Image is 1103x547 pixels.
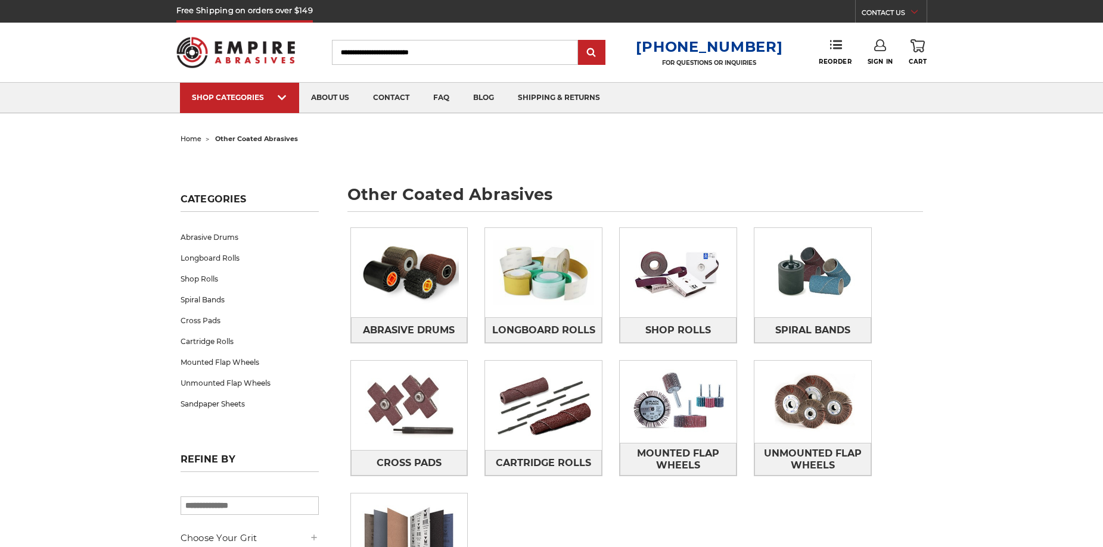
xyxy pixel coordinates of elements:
a: Spiral Bands [754,317,871,343]
a: about us [299,83,361,113]
a: Shop Rolls [620,317,737,343]
span: other coated abrasives [215,135,298,143]
h1: other coated abrasives [347,186,923,212]
a: Cartridge Rolls [181,331,319,352]
a: [PHONE_NUMBER] [636,38,782,55]
h5: Categories [181,193,319,212]
span: Reorder [819,58,852,65]
span: Spiral Bands [775,320,850,340]
a: Abrasive Drums [181,227,319,248]
span: Cart [909,58,927,65]
a: Spiral Bands [181,289,319,310]
a: Sandpaper Sheets [181,393,319,414]
span: Shop Rolls [645,320,711,340]
img: Cartridge Rolls [485,364,602,446]
a: Cart [909,39,927,65]
img: Longboard Rolls [485,232,602,314]
img: Abrasive Drums [351,232,468,314]
a: Unmounted Flap Wheels [181,373,319,393]
img: Spiral Bands [754,232,871,314]
a: contact [361,83,421,113]
img: Empire Abrasives [176,29,296,76]
a: Abrasive Drums [351,317,468,343]
a: Cartridge Rolls [485,450,602,476]
a: blog [461,83,506,113]
span: Mounted Flap Wheels [620,443,736,476]
a: Unmounted Flap Wheels [754,443,871,476]
a: Reorder [819,39,852,65]
a: Shop Rolls [181,268,319,289]
span: Cross Pads [377,453,442,473]
h5: Refine by [181,454,319,472]
a: Longboard Rolls [181,248,319,268]
a: Mounted Flap Wheels [181,352,319,373]
a: Longboard Rolls [485,317,602,343]
h5: Choose Your Grit [181,531,319,545]
a: faq [421,83,461,113]
a: Mounted Flap Wheels [620,443,737,476]
a: home [181,135,201,143]
a: shipping & returns [506,83,612,113]
a: Cross Pads [351,450,468,476]
span: Cartridge Rolls [496,453,591,473]
p: FOR QUESTIONS OR INQUIRIES [636,59,782,67]
span: Sign In [868,58,893,65]
a: CONTACT US [862,6,927,23]
a: Cross Pads [181,310,319,331]
span: Unmounted Flap Wheels [755,443,871,476]
img: Mounted Flap Wheels [620,361,737,443]
span: Abrasive Drums [363,320,455,340]
div: SHOP CATEGORIES [192,93,287,102]
img: Shop Rolls [620,232,737,314]
input: Submit [580,41,604,65]
img: Cross Pads [351,364,468,446]
span: Longboard Rolls [492,320,595,340]
img: Unmounted Flap Wheels [754,361,871,443]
